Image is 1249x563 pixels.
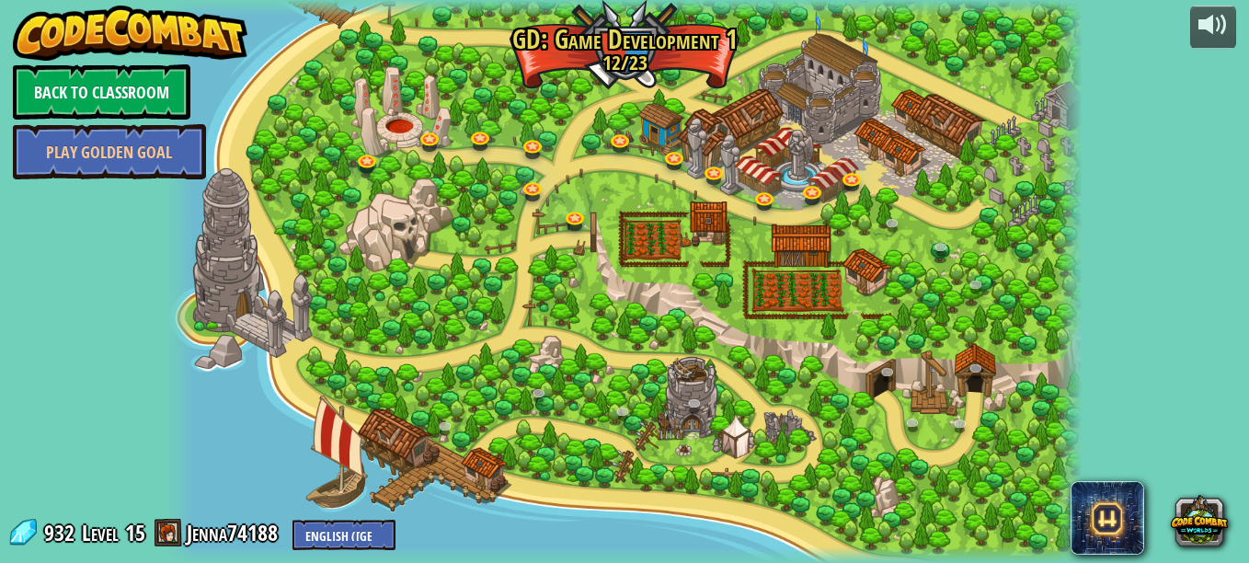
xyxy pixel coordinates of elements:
[13,124,206,179] a: Play Golden Goal
[187,518,283,547] a: Jenna74188
[1190,6,1236,49] button: Adjust volume
[125,518,145,547] span: 15
[13,6,248,61] img: CodeCombat - Learn how to code by playing a game
[44,518,80,547] span: 932
[82,518,119,548] span: Level
[13,64,190,120] a: Back to Classroom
